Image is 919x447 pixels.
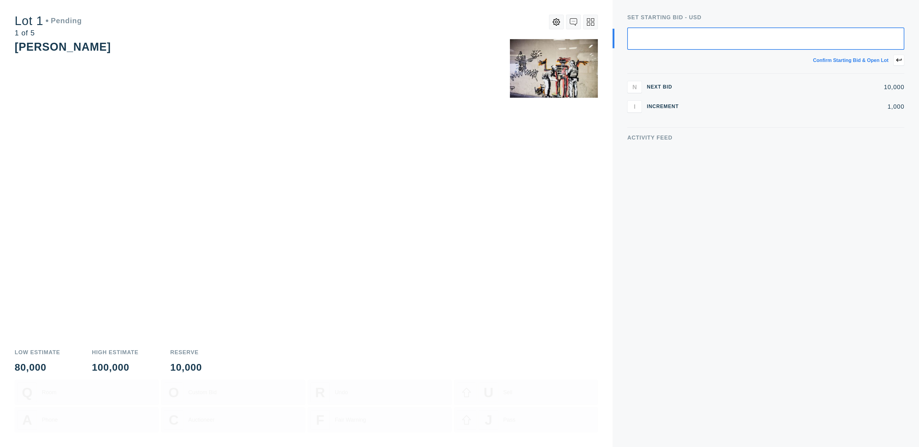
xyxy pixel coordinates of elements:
[634,103,636,110] span: I
[15,15,82,27] div: Lot 1
[170,350,202,355] div: Reserve
[627,100,642,113] button: I
[627,15,904,20] div: Set Starting bid - USD
[170,363,202,372] div: 10,000
[627,81,642,93] button: N
[813,58,888,63] div: Confirm starting bid & open lot
[15,363,60,372] div: 80,000
[15,29,82,37] div: 1 of 5
[647,85,683,89] div: Next Bid
[46,17,82,24] div: Pending
[15,41,111,53] div: [PERSON_NAME]
[688,104,904,110] div: 1,000
[632,83,637,90] span: N
[688,84,904,90] div: 10,000
[15,350,60,355] div: Low Estimate
[647,104,683,109] div: Increment
[627,135,904,140] div: Activity Feed
[92,363,139,372] div: 100,000
[92,350,139,355] div: High Estimate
